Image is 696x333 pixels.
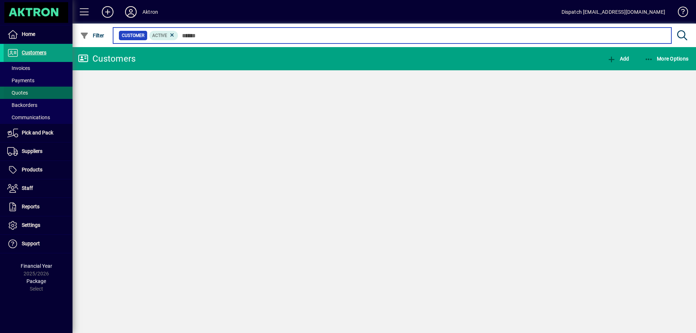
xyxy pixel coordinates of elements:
span: More Options [645,56,689,62]
div: Dispatch [EMAIL_ADDRESS][DOMAIN_NAME] [562,6,665,18]
span: Filter [80,33,104,38]
button: Add [605,52,631,65]
div: Customers [78,53,136,64]
span: Active [152,33,167,38]
span: Quotes [7,90,28,96]
div: Aktron [142,6,158,18]
span: Customer [122,32,144,39]
span: Backorders [7,102,37,108]
span: Payments [7,78,34,83]
span: Support [22,241,40,246]
span: Products [22,167,42,172]
span: Pick and Pack [22,130,53,136]
button: Add [96,5,119,18]
a: Suppliers [4,142,72,161]
span: Package [26,278,46,284]
span: Customers [22,50,46,55]
a: Knowledge Base [672,1,687,25]
span: Settings [22,222,40,228]
span: Suppliers [22,148,42,154]
a: Pick and Pack [4,124,72,142]
a: Home [4,25,72,43]
span: Staff [22,185,33,191]
a: Communications [4,111,72,124]
mat-chip: Activation Status: Active [149,31,178,40]
a: Backorders [4,99,72,111]
span: Communications [7,115,50,120]
button: More Options [643,52,691,65]
span: Financial Year [21,263,52,269]
a: Payments [4,74,72,87]
a: Staff [4,179,72,197]
button: Profile [119,5,142,18]
a: Invoices [4,62,72,74]
span: Reports [22,204,40,209]
a: Products [4,161,72,179]
a: Quotes [4,87,72,99]
a: Support [4,235,72,253]
a: Settings [4,216,72,234]
span: Home [22,31,35,37]
a: Reports [4,198,72,216]
button: Filter [78,29,106,42]
span: Invoices [7,65,30,71]
span: Add [607,56,629,62]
